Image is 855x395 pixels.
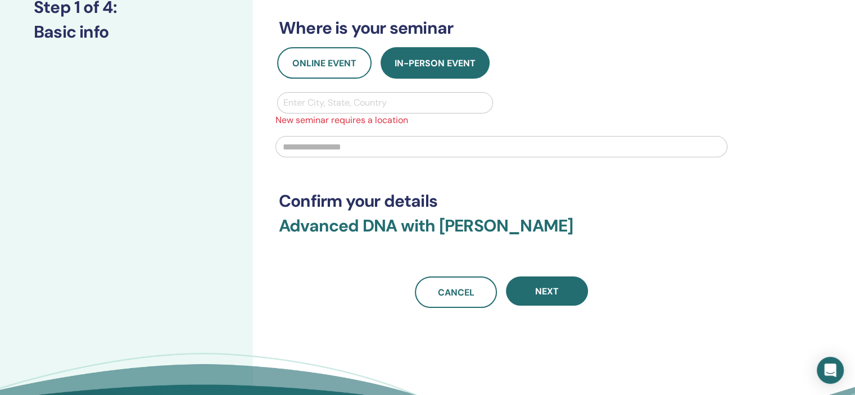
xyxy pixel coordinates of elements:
button: Online Event [277,47,372,79]
span: Next [535,285,559,297]
a: Cancel [415,276,497,308]
h3: Where is your seminar [279,18,724,38]
span: In-Person Event [395,57,476,69]
span: New seminar requires a location [269,113,734,127]
h3: Confirm your details [279,191,724,211]
div: Open Intercom Messenger [817,357,844,384]
span: Online Event [292,57,356,69]
span: Cancel [438,287,474,298]
h3: Basic info [34,22,219,42]
button: Next [506,276,588,306]
button: In-Person Event [381,47,490,79]
h3: Advanced DNA with [PERSON_NAME] [279,216,724,249]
